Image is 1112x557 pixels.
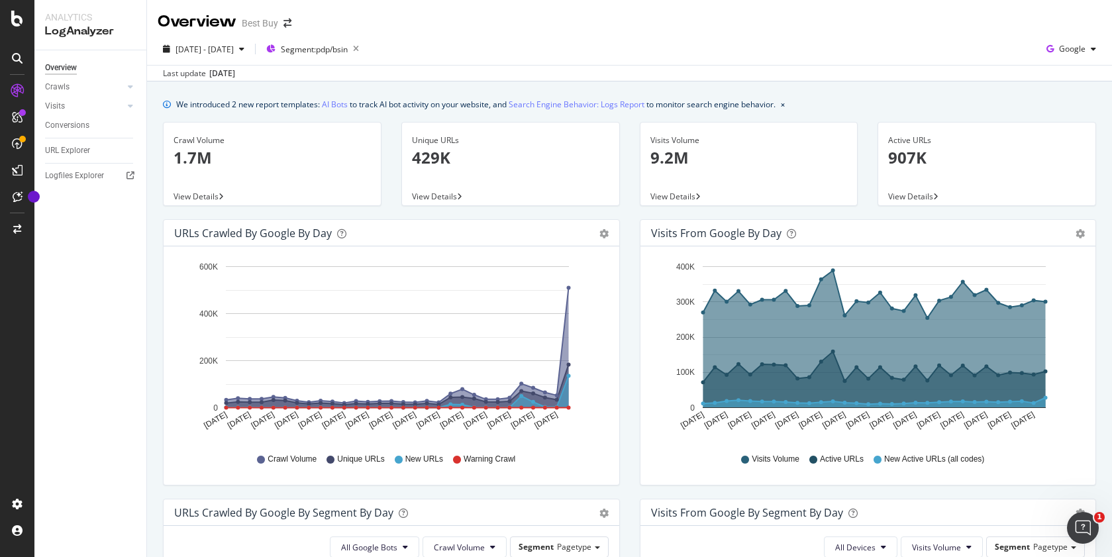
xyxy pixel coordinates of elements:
text: [DATE] [844,410,870,430]
text: [DATE] [485,410,512,430]
p: 9.2M [650,146,848,169]
span: New Active URLs (all codes) [884,454,984,465]
div: URLs Crawled by Google By Segment By Day [174,506,393,519]
text: [DATE] [915,410,941,430]
div: URLs Crawled by Google by day [174,227,332,240]
span: All Devices [835,542,876,553]
text: 600K [199,262,218,272]
p: 429K [412,146,609,169]
div: Visits Volume [650,134,848,146]
text: [DATE] [986,410,1012,430]
span: Visits Volume [752,454,799,465]
span: View Details [888,191,933,202]
svg: A chart. [651,257,1080,441]
span: Segment: pdp/bsin [281,44,348,55]
text: [DATE] [703,410,729,430]
div: LogAnalyzer [45,24,136,39]
text: [DATE] [226,410,252,430]
span: [DATE] - [DATE] [176,44,234,55]
div: info banner [163,97,1096,111]
text: 0 [213,403,218,413]
p: 907K [888,146,1086,169]
div: Tooltip anchor [28,191,40,203]
div: Logfiles Explorer [45,169,104,183]
span: View Details [412,191,457,202]
div: We introduced 2 new report templates: to track AI bot activity on your website, and to monitor se... [176,97,776,111]
text: [DATE] [321,410,347,430]
span: All Google Bots [341,542,397,553]
span: Visits Volume [912,542,961,553]
text: [DATE] [202,410,228,430]
text: [DATE] [533,410,560,430]
div: Crawls [45,80,70,94]
a: Visits [45,99,124,113]
div: gear [599,229,609,238]
text: [DATE] [750,410,776,430]
text: [DATE] [344,410,370,430]
div: [DATE] [209,68,235,79]
a: URL Explorer [45,144,137,158]
span: Segment [519,541,554,552]
div: gear [1076,509,1085,518]
button: [DATE] - [DATE] [158,38,250,60]
text: [DATE] [297,410,323,430]
div: gear [599,509,609,518]
div: Visits from Google by day [651,227,782,240]
text: 200K [199,356,218,366]
text: 400K [199,309,218,319]
text: 400K [676,262,694,272]
span: Active URLs [820,454,864,465]
span: Crawl Volume [434,542,485,553]
text: [DATE] [797,410,823,430]
text: 100K [676,368,694,378]
div: Overview [158,11,236,33]
text: [DATE] [415,410,441,430]
div: Best Buy [242,17,278,30]
div: Last update [163,68,235,79]
span: 1 [1094,512,1105,523]
text: [DATE] [273,410,299,430]
iframe: Intercom live chat [1067,512,1099,544]
a: Conversions [45,119,137,132]
span: Warning Crawl [464,454,515,465]
text: [DATE] [462,410,489,430]
text: [DATE] [821,410,847,430]
span: Unique URLs [337,454,384,465]
text: [DATE] [679,410,705,430]
span: Pagetype [557,541,591,552]
div: Active URLs [888,134,1086,146]
div: URL Explorer [45,144,90,158]
span: Segment [995,541,1030,552]
text: [DATE] [438,410,465,430]
text: [DATE] [891,410,918,430]
a: Logfiles Explorer [45,169,137,183]
text: [DATE] [868,410,894,430]
text: [DATE] [1009,410,1036,430]
span: Google [1059,43,1086,54]
div: arrow-right-arrow-left [283,19,291,28]
a: AI Bots [322,97,348,111]
text: [DATE] [368,410,394,430]
span: View Details [650,191,695,202]
p: 1.7M [174,146,371,169]
text: [DATE] [726,410,752,430]
span: Pagetype [1033,541,1068,552]
text: [DATE] [774,410,800,430]
div: Conversions [45,119,89,132]
text: 200K [676,332,694,342]
a: Overview [45,61,137,75]
a: Search Engine Behavior: Logs Report [509,97,644,111]
button: close banner [778,95,788,114]
span: New URLs [405,454,443,465]
div: Unique URLs [412,134,609,146]
text: 300K [676,297,694,307]
a: Crawls [45,80,124,94]
div: Visits from Google By Segment By Day [651,506,843,519]
text: [DATE] [938,410,965,430]
div: Visits [45,99,65,113]
span: Crawl Volume [268,454,317,465]
text: [DATE] [962,410,989,430]
text: [DATE] [509,410,536,430]
div: gear [1076,229,1085,238]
